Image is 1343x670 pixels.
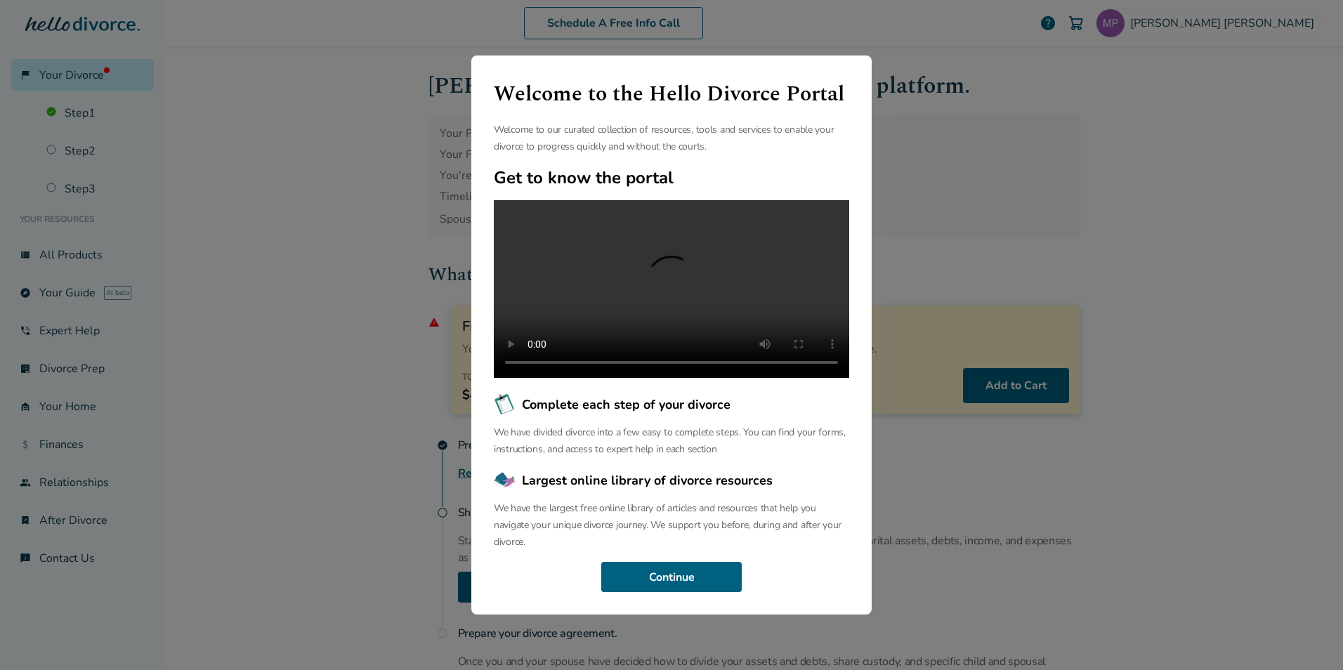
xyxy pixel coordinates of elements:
[522,395,731,414] span: Complete each step of your divorce
[494,78,849,110] h1: Welcome to the Hello Divorce Portal
[494,424,849,458] p: We have divided divorce into a few easy to complete steps. You can find your forms, instructions,...
[522,471,773,490] span: Largest online library of divorce resources
[494,469,516,492] img: Largest online library of divorce resources
[1273,603,1343,670] iframe: Chat Widget
[494,166,849,189] h2: Get to know the portal
[494,393,516,416] img: Complete each step of your divorce
[494,500,849,551] p: We have the largest free online library of articles and resources that help you navigate your uni...
[601,562,742,593] button: Continue
[494,121,849,155] p: Welcome to our curated collection of resources, tools and services to enable your divorce to prog...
